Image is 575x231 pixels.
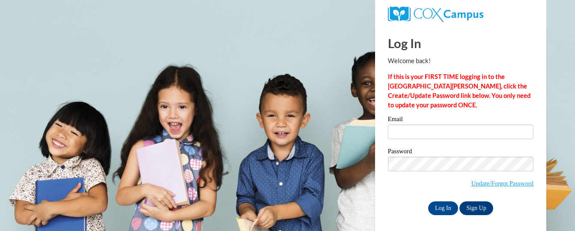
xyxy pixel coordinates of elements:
a: COX Campus [388,10,483,17]
h1: Log In [388,34,533,52]
label: Password [388,148,533,157]
a: Sign Up [459,201,493,215]
label: Email [388,116,533,125]
input: Log In [428,201,458,215]
p: Welcome back! [388,56,533,66]
img: COX Campus [388,6,483,22]
a: Update/Forgot Password [471,180,533,187]
strong: If this is your FIRST TIME logging in to the [GEOGRAPHIC_DATA][PERSON_NAME], click the Create/Upd... [388,73,530,109]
